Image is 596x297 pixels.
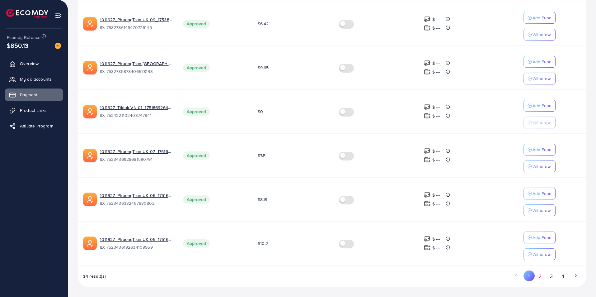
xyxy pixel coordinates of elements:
[523,100,556,112] button: Add Fund
[523,29,556,41] button: Withdraw
[83,17,97,31] img: ic-ads-acc.e4c84228.svg
[523,248,556,260] button: Withdraw
[100,244,173,250] span: ID: 7523436192634109959
[100,236,173,251] div: <span class='underline'>1011927_PhuongTran UK 05_1751686636031</span></br>7523436192634109959
[83,61,97,74] img: ic-ads-acc.e4c84228.svg
[523,204,556,216] button: Withdraw
[523,144,556,156] button: Add Fund
[533,251,551,258] p: Withdraw
[424,244,430,251] img: top-up amount
[100,236,173,242] a: 1011927_PhuongTran UK 05_1751686636031
[523,160,556,172] button: Withdraw
[432,156,440,164] p: $ ---
[557,271,568,282] button: Go to page 4
[432,16,440,23] p: $ ---
[7,41,28,50] span: $850.13
[523,188,556,199] button: Add Fund
[535,271,546,282] button: Go to page 2
[523,56,556,68] button: Add Fund
[523,12,556,24] button: Add Fund
[533,146,551,153] p: Add Fund
[183,20,210,28] span: Approved
[100,60,173,75] div: <span class='underline'>1011927_PhuongTran UK 08_1753863400059</span></br>7532785878406578193
[183,151,210,160] span: Approved
[83,105,97,118] img: ic-ads-acc.e4c84228.svg
[424,16,430,22] img: top-up amount
[432,235,440,243] p: $ ---
[511,271,581,282] ul: Pagination
[20,76,52,82] span: My ad accounts
[424,148,430,154] img: top-up amount
[5,57,63,70] a: Overview
[533,207,551,214] p: Withdraw
[424,113,430,119] img: top-up amount
[258,196,268,203] span: $8.19
[424,156,430,163] img: top-up amount
[100,192,173,207] div: <span class='underline'>1011927_PhuongTran UK 06_1751686684359</span></br>7523436332467830802
[55,12,62,19] img: menu
[570,269,591,292] iframe: Chat
[100,24,173,31] span: ID: 7532786145470726145
[533,31,551,38] p: Withdraw
[523,117,556,128] button: Withdraw
[533,102,551,109] p: Add Fund
[258,152,266,159] span: $7.5
[83,237,97,250] img: ic-ads-acc.e4c84228.svg
[258,240,268,247] span: $10.2
[100,17,173,23] a: 1011927_PhuongTran UK 09_1753863472157
[424,60,430,66] img: top-up amount
[20,107,47,113] span: Product Links
[100,104,173,119] div: <span class='underline'>1011927_Tiktok VN 01_1751869264216</span></br>7524221102403747841
[533,234,551,241] p: Add Fund
[5,120,63,132] a: Affiliate Program
[5,89,63,101] a: Payment
[432,112,440,120] p: $ ---
[523,232,556,243] button: Add Fund
[533,119,551,126] p: Withdraw
[20,60,39,67] span: Overview
[83,193,97,206] img: ic-ads-acc.e4c84228.svg
[100,156,173,162] span: ID: 7523436928681590791
[432,68,440,76] p: $ ---
[432,60,440,67] p: $ ---
[424,104,430,110] img: top-up amount
[83,273,106,279] span: 34 result(s)
[533,190,551,197] p: Add Fund
[432,200,440,208] p: $ ---
[523,271,534,281] button: Go to page 1
[100,17,173,31] div: <span class='underline'>1011927_PhuongTran UK 09_1753863472157</span></br>7532786145470726145
[100,148,173,155] a: 1011927_PhuongTran UK 07_1751686736496
[432,147,440,155] p: $ ---
[183,195,210,204] span: Approved
[55,43,61,49] img: image
[20,123,53,129] span: Affiliate Program
[533,75,551,82] p: Withdraw
[523,73,556,84] button: Withdraw
[5,104,63,117] a: Product Links
[20,92,37,98] span: Payment
[100,192,173,199] a: 1011927_PhuongTran UK 06_1751686684359
[183,239,210,247] span: Approved
[424,200,430,207] img: top-up amount
[100,112,173,118] span: ID: 7524221102403747841
[7,34,40,41] span: Ecomdy Balance
[424,69,430,75] img: top-up amount
[258,108,263,115] span: $0
[533,14,551,22] p: Add Fund
[432,191,440,199] p: $ ---
[5,73,63,85] a: My ad accounts
[183,108,210,116] span: Approved
[424,25,430,31] img: top-up amount
[424,192,430,198] img: top-up amount
[546,271,557,282] button: Go to page 3
[100,104,173,111] a: 1011927_Tiktok VN 01_1751869264216
[432,244,440,251] p: $ ---
[6,9,48,18] img: logo
[100,68,173,74] span: ID: 7532785878406578193
[100,60,173,67] a: 1011927_PhuongTran [GEOGRAPHIC_DATA] 08_1753863400059
[258,21,269,27] span: $6.42
[183,64,210,72] span: Approved
[258,65,269,71] span: $9.65
[100,200,173,206] span: ID: 7523436332467830802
